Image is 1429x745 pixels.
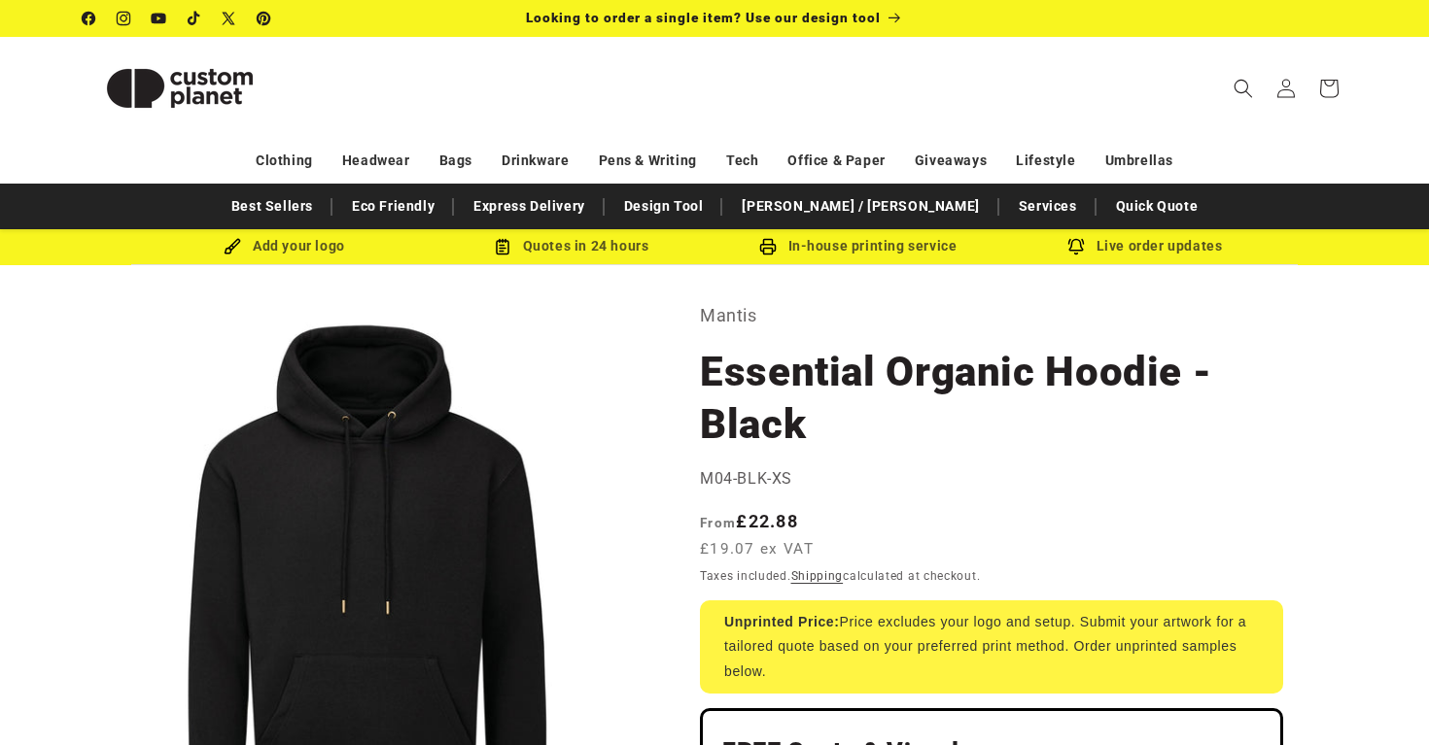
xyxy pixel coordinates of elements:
span: M04-BLK-XS [700,469,792,488]
span: From [700,515,736,530]
img: Order Updates Icon [494,238,511,255]
a: Design Tool [614,189,714,223]
a: Services [1009,189,1087,223]
strong: Unprinted Price: [724,614,840,629]
a: [PERSON_NAME] / [PERSON_NAME] [732,189,989,223]
div: Add your logo [141,234,428,258]
h1: Essential Organic Hoodie - Black [700,346,1283,451]
a: Best Sellers [222,189,323,223]
a: Clothing [256,144,313,178]
img: In-house printing [759,238,777,255]
span: £19.07 ex VAT [700,538,814,560]
a: Bags [439,144,472,178]
a: Eco Friendly [342,189,444,223]
img: Custom Planet [83,45,277,132]
div: Quotes in 24 hours [428,234,714,258]
a: Tech [726,144,758,178]
a: Giveaways [915,144,987,178]
a: Umbrellas [1105,144,1173,178]
a: Pens & Writing [599,144,697,178]
div: Price excludes your logo and setup. Submit your artwork for a tailored quote based on your prefer... [700,600,1283,694]
summary: Search [1222,67,1265,110]
a: Headwear [342,144,410,178]
strong: £22.88 [700,511,798,531]
div: Taxes included. calculated at checkout. [700,566,1283,586]
a: Custom Planet [76,37,285,139]
img: Order updates [1067,238,1085,255]
div: Live order updates [1001,234,1288,258]
span: Looking to order a single item? Use our design tool [526,10,881,25]
a: Drinkware [502,144,569,178]
p: Mantis [700,300,1283,331]
a: Express Delivery [464,189,595,223]
div: In-house printing service [714,234,1001,258]
a: Shipping [791,569,844,583]
a: Lifestyle [1016,144,1075,178]
a: Office & Paper [787,144,885,178]
img: Brush Icon [224,238,241,255]
a: Quick Quote [1106,189,1208,223]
